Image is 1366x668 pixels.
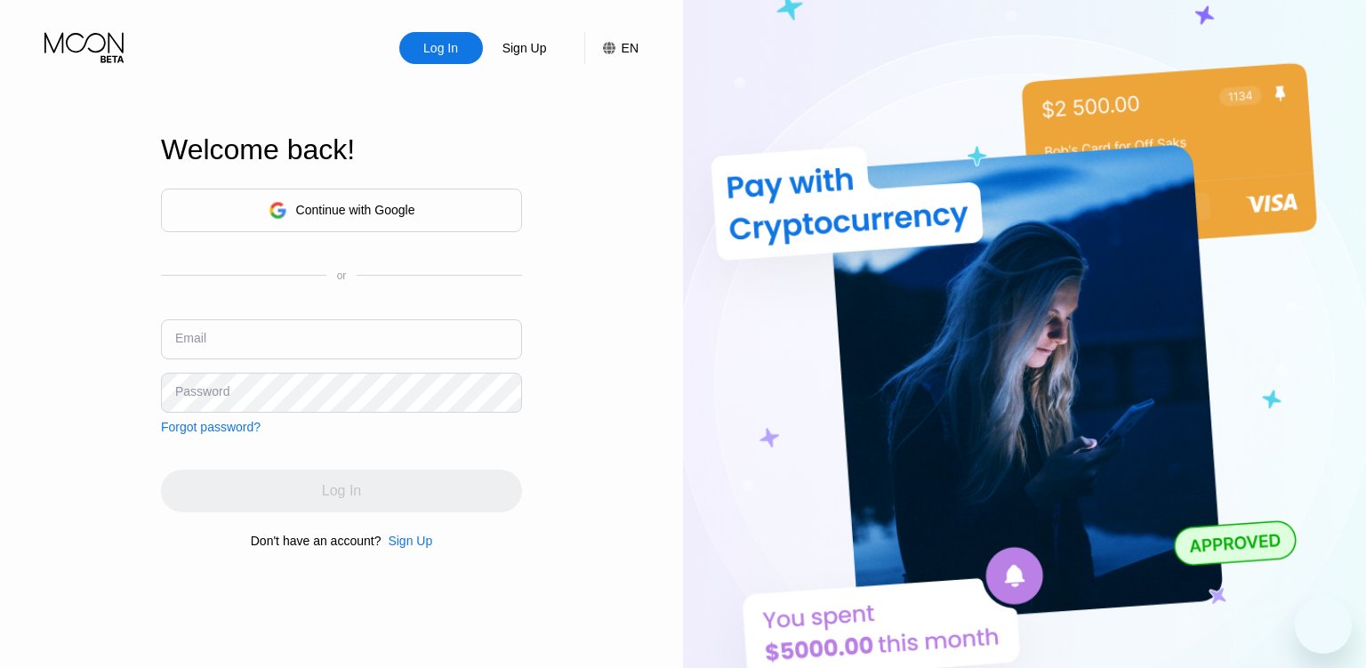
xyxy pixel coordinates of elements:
[399,32,483,64] div: Log In
[422,39,460,57] div: Log In
[483,32,566,64] div: Sign Up
[161,420,261,434] div: Forgot password?
[381,534,432,548] div: Sign Up
[296,203,415,217] div: Continue with Google
[584,32,639,64] div: EN
[175,331,206,345] div: Email
[1295,597,1352,654] iframe: Button to launch messaging window
[388,534,432,548] div: Sign Up
[337,270,347,282] div: or
[622,41,639,55] div: EN
[161,189,522,232] div: Continue with Google
[161,133,522,166] div: Welcome back!
[251,534,382,548] div: Don't have an account?
[501,39,549,57] div: Sign Up
[175,384,229,398] div: Password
